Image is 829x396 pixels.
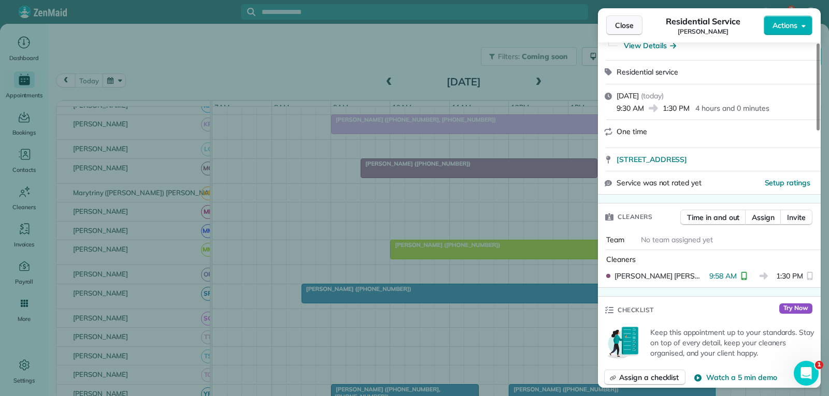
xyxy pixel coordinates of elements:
[694,372,777,383] button: Watch a 5 min demo
[641,235,713,244] span: No team assigned yet
[815,361,823,369] span: 1
[765,178,811,188] button: Setup ratings
[617,127,647,136] span: One time
[604,370,685,385] button: Assign a checklist
[619,372,679,383] span: Assign a checklist
[706,372,777,383] span: Watch a 5 min demo
[614,271,705,281] span: [PERSON_NAME] [PERSON_NAME]
[787,212,806,223] span: Invite
[794,361,819,386] iframe: Intercom live chat
[618,305,654,315] span: Checklist
[776,271,803,281] span: 1:30 PM
[709,271,737,281] span: 9:58 AM
[650,327,814,358] p: Keep this appointment up to your standards. Stay on top of every detail, keep your cleaners organ...
[641,91,664,100] span: ( today )
[615,20,634,31] span: Close
[617,178,702,188] span: Service was not rated yet
[606,16,642,35] button: Close
[773,20,797,31] span: Actions
[617,67,678,77] span: Residential service
[752,212,775,223] span: Assign
[617,154,814,165] a: [STREET_ADDRESS]
[606,235,624,244] span: Team
[687,212,739,223] span: Time in and out
[780,210,812,225] button: Invite
[663,103,690,113] span: 1:30 PM
[606,255,636,264] span: Cleaners
[617,103,644,113] span: 9:30 AM
[680,210,746,225] button: Time in and out
[745,210,781,225] button: Assign
[617,91,639,100] span: [DATE]
[618,212,652,222] span: Cleaners
[624,40,676,51] button: View Details
[678,27,728,36] span: [PERSON_NAME]
[695,103,769,113] p: 4 hours and 0 minutes
[666,15,740,27] span: Residential Service
[779,303,812,314] span: Try Now
[617,154,687,165] span: [STREET_ADDRESS]
[765,178,811,187] span: Setup ratings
